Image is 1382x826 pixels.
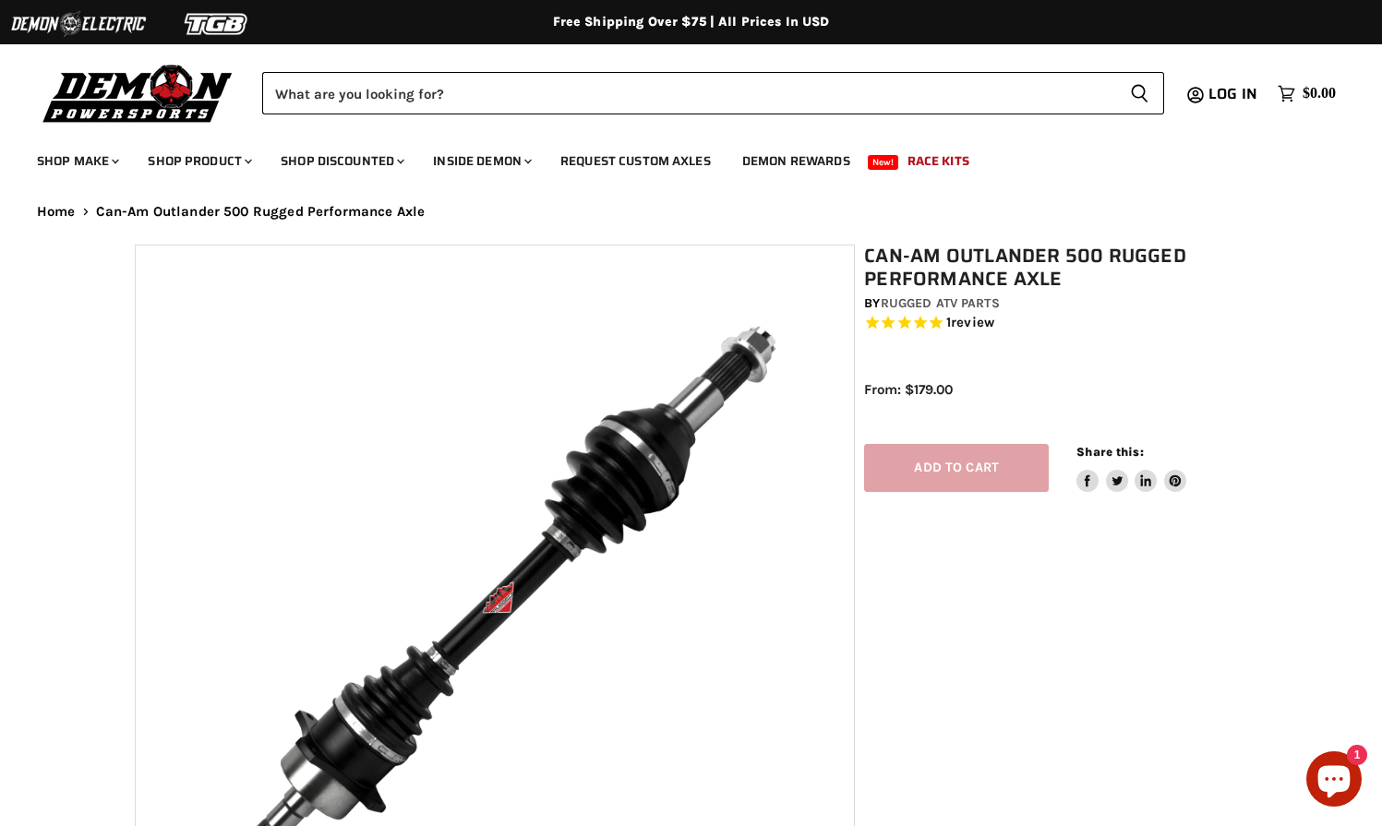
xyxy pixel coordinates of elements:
[951,315,994,331] span: review
[547,142,725,180] a: Request Custom Axles
[728,142,864,180] a: Demon Rewards
[894,142,983,180] a: Race Kits
[1301,751,1367,811] inbox-online-store-chat: Shopify online store chat
[23,135,1331,180] ul: Main menu
[262,72,1115,114] input: Search
[37,204,76,220] a: Home
[148,6,286,42] img: TGB Logo 2
[864,314,1256,333] span: Rated 5.0 out of 5 stars 1 reviews
[864,293,1256,314] div: by
[864,245,1256,291] h1: Can-Am Outlander 500 Rugged Performance Axle
[419,142,543,180] a: Inside Demon
[23,142,130,180] a: Shop Make
[1268,80,1345,107] a: $0.00
[9,6,148,42] img: Demon Electric Logo 2
[1115,72,1164,114] button: Search
[96,204,426,220] span: Can-Am Outlander 500 Rugged Performance Axle
[1303,85,1336,102] span: $0.00
[134,142,263,180] a: Shop Product
[37,60,239,126] img: Demon Powersports
[267,142,415,180] a: Shop Discounted
[881,295,1000,311] a: Rugged ATV Parts
[1076,445,1143,459] span: Share this:
[1076,444,1186,493] aside: Share this:
[868,155,899,170] span: New!
[262,72,1164,114] form: Product
[864,381,953,398] span: From: $179.00
[1208,82,1257,105] span: Log in
[1200,86,1268,102] a: Log in
[946,315,994,331] span: 1 reviews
